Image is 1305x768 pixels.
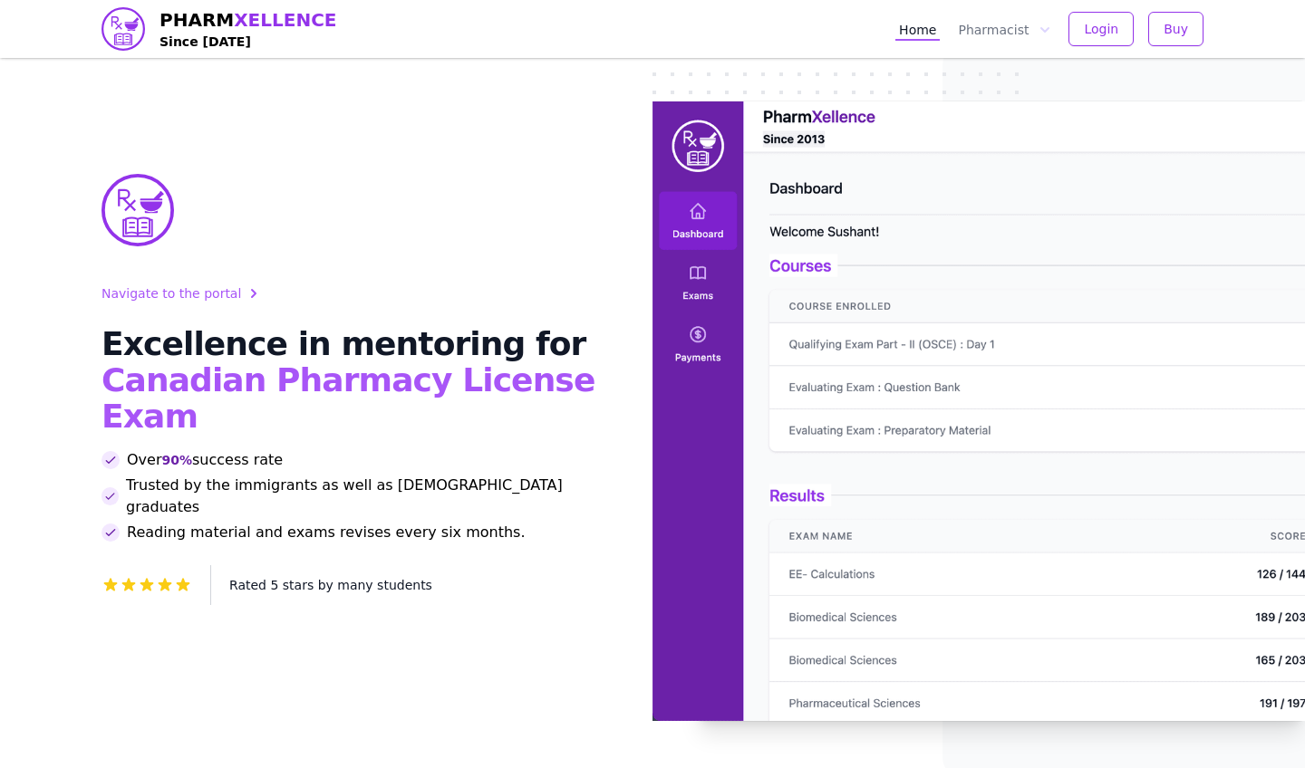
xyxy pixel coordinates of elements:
span: Trusted by the immigrants as well as [DEMOGRAPHIC_DATA] graduates [126,475,609,518]
span: XELLENCE [234,9,336,31]
span: Login [1084,20,1118,38]
img: PharmXellence logo [101,7,145,51]
img: PharmXellence portal image [652,101,1305,721]
span: 90% [161,451,192,469]
span: Excellence in mentoring for [101,325,585,362]
button: Pharmacist [954,17,1054,41]
a: Home [895,17,940,41]
span: Buy [1164,20,1188,38]
img: PharmXellence Logo [101,174,174,246]
span: Rated 5 stars by many students [229,578,432,592]
span: Reading material and exams revises every six months. [127,522,526,543]
span: PHARM [159,7,337,33]
button: Login [1068,12,1134,46]
span: Over success rate [127,449,283,471]
h4: Since [DATE] [159,33,337,51]
button: Buy [1148,12,1203,46]
span: Canadian Pharmacy License Exam [101,361,594,435]
span: Navigate to the portal [101,284,241,302]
